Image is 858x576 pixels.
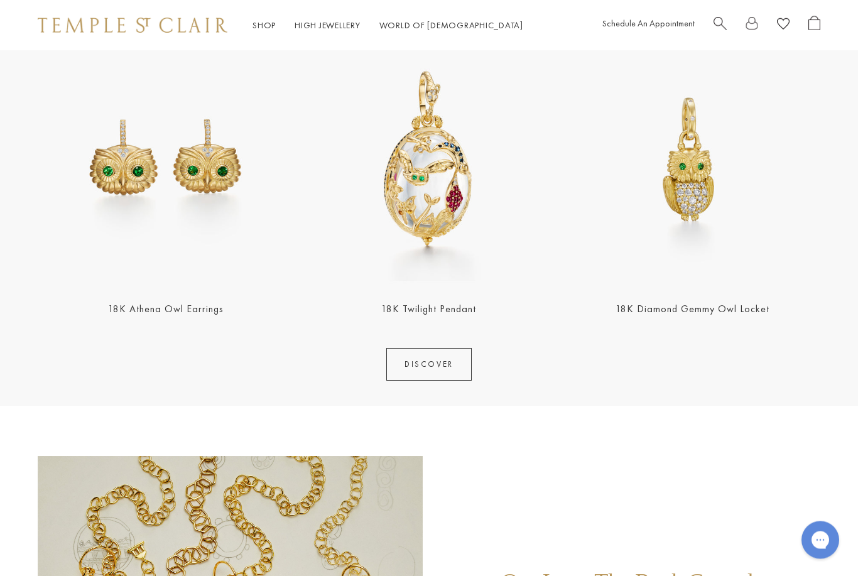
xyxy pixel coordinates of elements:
a: View Wishlist [777,16,790,35]
img: Temple St. Clair [38,18,227,33]
a: E36186-OWLTGE36186-OWLTG [38,31,293,287]
a: P31886-OWLLOCP31886-OWLLOC [565,31,820,287]
a: ShopShop [253,19,276,31]
a: 18K Diamond Gemmy Owl Locket [616,303,769,316]
a: Open Shopping Bag [808,16,820,35]
iframe: Gorgias live chat messenger [795,517,845,563]
a: Schedule An Appointment [602,18,695,29]
img: P31886-OWLLOC [565,31,820,287]
a: High JewelleryHigh Jewellery [295,19,361,31]
nav: Main navigation [253,18,523,33]
img: 18K Twilight Pendant [301,31,557,287]
a: 18K Twilight Pendant [381,303,476,316]
a: Search [714,16,727,35]
a: DISCOVER [386,349,472,381]
a: World of [DEMOGRAPHIC_DATA]World of [DEMOGRAPHIC_DATA] [379,19,523,31]
img: E36186-OWLTG [38,31,293,287]
a: 18K Athena Owl Earrings [108,303,224,316]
